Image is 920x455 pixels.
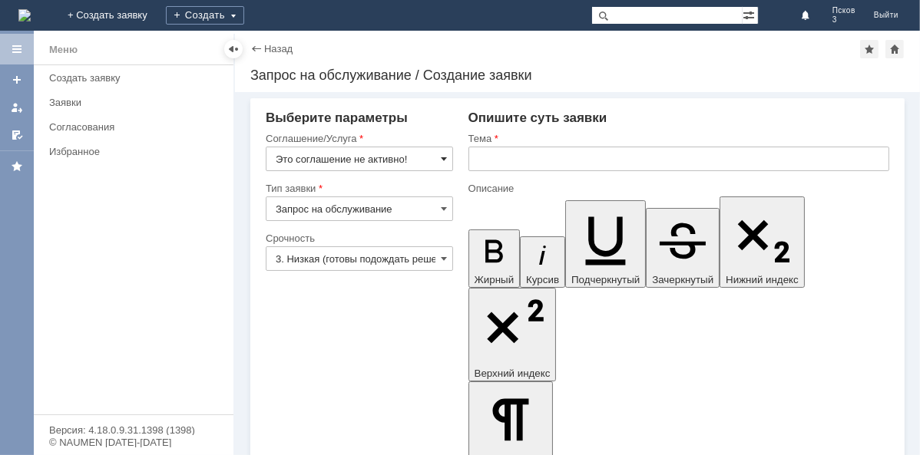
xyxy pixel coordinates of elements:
span: Верхний индекс [475,368,551,379]
div: Срочность [266,233,450,243]
div: Согласования [49,121,224,133]
a: Мои заявки [5,95,29,120]
span: Опишите суть заявки [468,110,607,125]
button: Зачеркнутый [646,208,720,288]
div: Избранное [49,146,207,157]
span: Зачеркнутый [652,274,713,285]
span: Выберите параметры [266,110,408,125]
a: Согласования [43,115,230,139]
img: logo [18,9,31,21]
span: Нижний индекс [726,274,799,285]
a: Перейти на домашнюю страницу [18,9,31,21]
span: Курсив [526,274,559,285]
a: Заявки [43,91,230,114]
button: Подчеркнутый [565,200,646,287]
button: Верхний индекс [468,288,557,382]
button: Курсив [520,236,565,288]
div: Добавить в избранное [860,40,879,58]
span: Псков [832,6,855,15]
div: Скрыть меню [224,40,243,58]
button: Нижний индекс [720,196,805,288]
div: Тип заявки [266,183,450,193]
span: Подчеркнутый [571,274,640,285]
span: 3 [832,15,855,25]
div: © NAUMEN [DATE]-[DATE] [49,437,218,447]
span: Жирный [475,274,515,285]
div: Меню [49,41,78,59]
div: Описание [468,183,886,193]
a: Мои согласования [5,123,29,147]
button: Жирный [468,229,521,288]
div: Тема [468,134,886,143]
div: Создать заявку [49,72,224,84]
a: Создать заявку [5,68,29,92]
div: Создать [166,6,244,25]
div: Сделать домашней страницей [885,40,904,58]
div: Версия: 4.18.0.9.31.1398 (1398) [49,425,218,435]
span: Расширенный поиск [743,7,758,21]
a: Создать заявку [43,66,230,90]
div: Соглашение/Услуга [266,134,450,143]
div: Запрос на обслуживание / Создание заявки [250,68,905,83]
a: Назад [264,43,293,54]
div: Заявки [49,97,224,108]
